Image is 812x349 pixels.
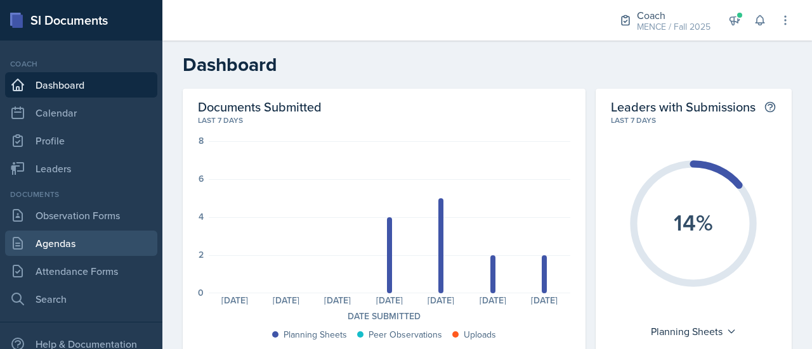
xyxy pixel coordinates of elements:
[199,136,204,145] div: 8
[645,321,743,341] div: Planning Sheets
[5,203,157,228] a: Observation Forms
[637,20,710,34] div: MENCE / Fall 2025
[5,231,157,256] a: Agendas
[5,156,157,181] a: Leaders
[5,100,157,125] a: Calendar
[674,206,713,239] text: 14%
[284,328,347,341] div: Planning Sheets
[5,128,157,153] a: Profile
[198,288,204,297] div: 0
[199,174,204,183] div: 6
[5,189,157,200] div: Documents
[637,8,710,23] div: Coach
[611,115,776,126] div: Last 7 days
[209,296,260,305] div: [DATE]
[199,250,204,259] div: 2
[518,296,570,305] div: [DATE]
[611,99,756,115] h2: Leaders with Submissions
[5,286,157,312] a: Search
[199,212,204,221] div: 4
[312,296,363,305] div: [DATE]
[198,115,570,126] div: Last 7 days
[464,328,496,341] div: Uploads
[5,258,157,284] a: Attendance Forms
[5,72,157,98] a: Dashboard
[260,296,311,305] div: [DATE]
[183,53,792,76] h2: Dashboard
[5,58,157,70] div: Coach
[369,328,442,341] div: Peer Observations
[198,310,570,323] div: Date Submitted
[198,99,570,115] h2: Documents Submitted
[363,296,415,305] div: [DATE]
[467,296,518,305] div: [DATE]
[416,296,467,305] div: [DATE]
